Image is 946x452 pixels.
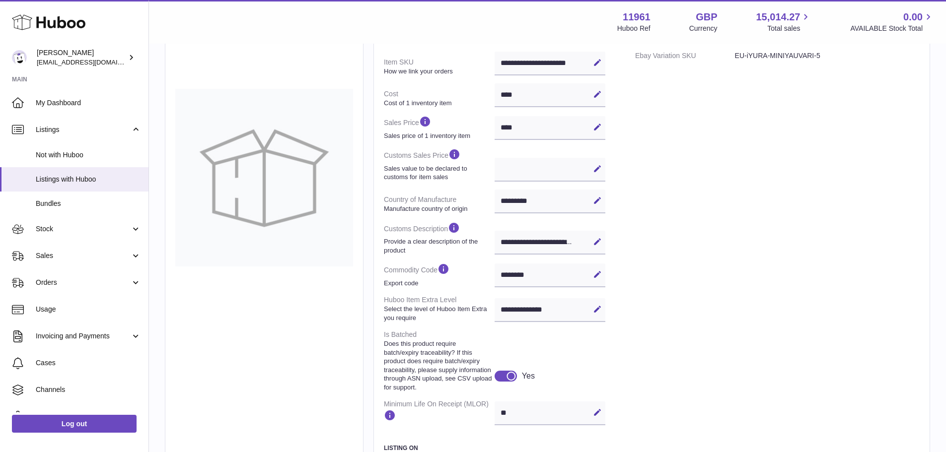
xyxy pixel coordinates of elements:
[384,326,495,395] dt: Is Batched
[37,48,126,67] div: [PERSON_NAME]
[756,10,800,24] span: 15,014.27
[36,175,141,184] span: Listings with Huboo
[36,224,131,234] span: Stock
[384,99,492,108] strong: Cost of 1 inventory item
[175,89,353,266] img: no-photo-large.jpg
[384,258,495,291] dt: Commodity Code
[384,191,495,217] dt: Country of Manufacture
[384,291,495,326] dt: Huboo Item Extra Level
[384,54,495,79] dt: Item SKU
[903,10,923,24] span: 0.00
[384,444,605,452] h3: Listing On
[36,331,131,341] span: Invoicing and Payments
[384,395,495,429] dt: Minimum Life On Receipt (MLOR)
[635,47,735,65] dt: Ebay Variation SKU
[384,164,492,182] strong: Sales value to be declared to customs for item sales
[36,412,141,421] span: Settings
[850,10,934,33] a: 0.00 AVAILABLE Stock Total
[617,24,651,33] div: Huboo Ref
[623,10,651,24] strong: 11961
[689,24,718,33] div: Currency
[384,131,492,140] strong: Sales price of 1 inventory item
[384,217,495,258] dt: Customs Description
[12,50,27,65] img: internalAdmin-11961@internal.huboo.com
[384,85,495,111] dt: Cost
[384,204,492,213] strong: Manufacture country of origin
[384,279,492,288] strong: Export code
[36,125,131,134] span: Listings
[756,10,811,33] a: 15,014.27 Total sales
[36,150,141,160] span: Not with Huboo
[767,24,811,33] span: Total sales
[522,371,535,382] div: Yes
[12,415,137,433] a: Log out
[36,278,131,287] span: Orders
[384,305,492,322] strong: Select the level of Huboo Item Extra you require
[36,305,141,314] span: Usage
[36,358,141,368] span: Cases
[37,58,146,66] span: [EMAIL_ADDRESS][DOMAIN_NAME]
[36,199,141,208] span: Bundles
[36,385,141,394] span: Channels
[36,251,131,260] span: Sales
[850,24,934,33] span: AVAILABLE Stock Total
[384,144,495,185] dt: Customs Sales Price
[384,339,492,391] strong: Does this product require batch/expiry traceability? If this product does require batch/expiry tr...
[36,98,141,108] span: My Dashboard
[735,47,920,65] dd: EU-iYURA-MINIYAUVARI-5
[384,67,492,76] strong: How we link your orders
[384,237,492,255] strong: Provide a clear description of the product
[384,111,495,144] dt: Sales Price
[696,10,717,24] strong: GBP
